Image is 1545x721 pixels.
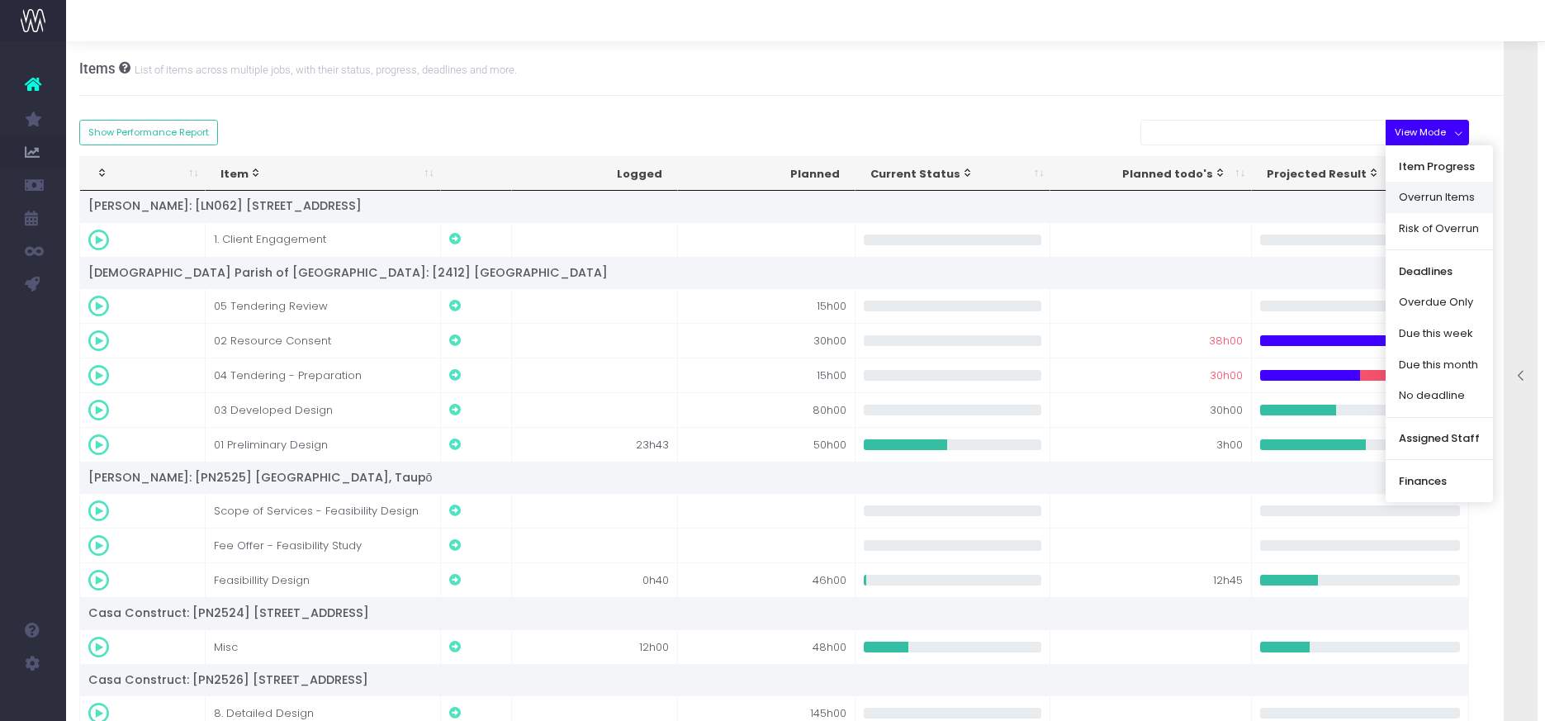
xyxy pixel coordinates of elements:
span: Items [79,60,116,77]
a: Deadlines [1386,255,1493,287]
a: Assigned Staff [1386,423,1493,454]
td: 23h43 [512,427,678,462]
td: 12h00 [512,629,678,664]
td: 01 Preliminary Design [206,427,441,462]
td: Scope of Services - Feasibility Design [206,493,441,528]
div: Projected Result [1267,166,1444,183]
td: [PERSON_NAME]: [PN2525] [GEOGRAPHIC_DATA], Taupō [80,462,1470,493]
td: Casa Construct: [PN2526] [STREET_ADDRESS] [80,664,1470,695]
td: Feasibillity Design [206,562,441,597]
td: [PERSON_NAME]: [LN062] [STREET_ADDRESS] [80,191,1470,221]
td: 30h00 [678,323,855,358]
button: View Mode [1386,120,1469,145]
span: 30h00 [1210,368,1243,384]
td: [DEMOGRAPHIC_DATA] Parish of [GEOGRAPHIC_DATA]: [2412] [GEOGRAPHIC_DATA] [80,257,1470,288]
div: Planned [693,166,840,183]
td: 03 Developed Design [206,392,441,427]
a: Finances [1386,466,1493,497]
a: Overdue Only [1386,287,1493,318]
td: Misc [206,629,441,664]
a: No deadline [1386,380,1493,411]
div: Planned todo's [1065,166,1225,183]
td: 0h40 [512,562,678,597]
div: Item [220,166,415,183]
td: Casa Construct: [PN2524] [STREET_ADDRESS] [80,597,1470,629]
th: : activate to sort column ascending [80,157,206,192]
small: List of items across multiple jobs, with their status, progress, deadlines and more. [130,60,517,77]
td: 04 Tendering - Preparation [206,358,441,392]
th: Planned [678,157,855,192]
th: Current Status: activate to sort column ascending [855,157,1050,192]
th: Projected Result: activate to sort column ascending [1252,157,1470,192]
td: 80h00 [678,392,855,427]
th: Item: activate to sort column ascending [206,157,441,192]
td: 12h45 [1050,562,1251,597]
td: 30h00 [1050,392,1251,427]
td: 1. Client Engagement [206,222,441,257]
button: Show Performance Report [79,120,219,145]
td: Fee Offer - Feasibility Study [206,528,441,562]
img: images/default_profile_image.png [21,688,45,713]
a: Item Progress [1386,150,1493,182]
a: Due this week [1386,318,1493,349]
a: Overrun Items [1386,182,1493,213]
div: Current Status [870,166,1025,183]
td: 02 Resource Consent [206,323,441,358]
a: Due this month [1386,349,1493,381]
span: 38h00 [1209,333,1243,349]
td: 46h00 [678,562,855,597]
div: Logged [527,166,662,183]
th: Planned todo's: activate to sort column ascending [1050,157,1251,192]
td: 3h00 [1050,427,1251,462]
th: Logged [512,157,678,192]
td: 50h00 [678,427,855,462]
td: 15h00 [678,288,855,323]
a: Risk of Overrun [1386,213,1493,244]
td: 05 Tendering Review [206,288,441,323]
td: 15h00 [678,358,855,392]
td: 48h00 [678,629,855,664]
